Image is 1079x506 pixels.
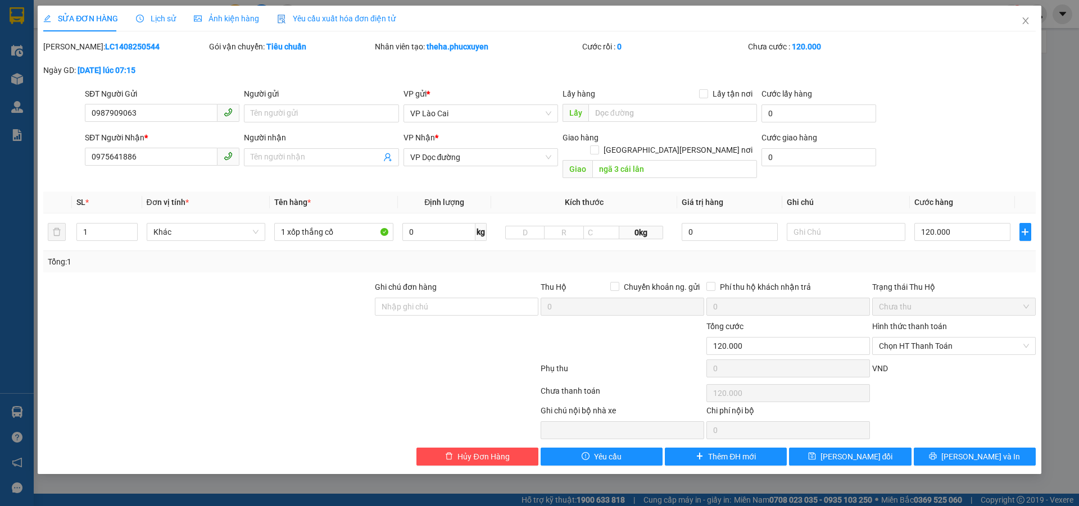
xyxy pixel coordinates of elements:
span: Thêm ĐH mới [708,450,756,463]
span: Lịch sử [136,14,176,23]
button: plus [1019,223,1031,241]
button: printer[PERSON_NAME] và In [914,448,1036,466]
div: Tổng: 1 [48,256,416,268]
button: delete [48,223,66,241]
button: plusThêm ĐH mới [665,448,787,466]
input: Ghi Chú [787,223,906,241]
span: Cước hàng [914,198,953,207]
span: VP Dọc đường [410,149,551,166]
b: 120.000 [792,42,821,51]
div: Gói vận chuyển: [209,40,373,53]
span: kg [475,223,487,241]
span: delete [445,452,453,461]
div: Ghi chú nội bộ nhà xe [541,404,704,421]
div: [PERSON_NAME]: [43,40,207,53]
span: 0kg [619,226,663,239]
div: Cước rồi : [582,40,746,53]
span: Chọn HT Thanh Toán [879,338,1029,354]
b: Tiêu chuẩn [266,42,306,51]
input: Cước lấy hàng [761,104,876,122]
span: [PERSON_NAME] đổi [820,450,893,463]
label: Cước lấy hàng [761,89,812,98]
b: LC1408250544 [105,42,160,51]
b: [DATE] lúc 07:15 [78,66,135,75]
input: D [505,226,545,239]
span: Lấy hàng [563,89,595,98]
span: SỬA ĐƠN HÀNG [43,14,118,23]
label: Cước giao hàng [761,133,817,142]
input: Dọc đường [592,160,757,178]
span: [GEOGRAPHIC_DATA][PERSON_NAME] nơi [599,144,757,156]
span: phone [224,108,233,117]
span: SL [76,198,85,207]
input: R [544,226,584,239]
input: C [583,226,619,239]
button: save[PERSON_NAME] đổi [789,448,911,466]
span: Tổng cước [706,322,743,331]
span: Đơn vị tính [147,198,189,207]
span: Lấy tận nơi [708,88,757,100]
span: edit [43,15,51,22]
button: exclamation-circleYêu cầu [541,448,663,466]
div: Trạng thái Thu Hộ [872,281,1036,293]
div: SĐT Người Gửi [85,88,239,100]
div: Phụ thu [539,362,705,382]
span: clock-circle [136,15,144,22]
div: Nhân viên tạo: [375,40,580,53]
span: VP Nhận [404,133,435,142]
div: Người gửi [244,88,398,100]
b: 0 [617,42,622,51]
span: Giao hàng [563,133,599,142]
span: printer [929,452,937,461]
span: [PERSON_NAME] và In [941,450,1020,463]
label: Hình thức thanh toán [872,322,947,331]
div: Người nhận [244,131,398,144]
button: deleteHủy Đơn Hàng [416,448,538,466]
div: Chưa thanh toán [539,385,705,404]
label: Ghi chú đơn hàng [375,282,437,291]
span: Lấy [563,104,588,122]
span: plus [1020,227,1031,236]
span: Ảnh kiện hàng [194,14,259,23]
div: Ngày GD: [43,64,207,76]
span: Giao [563,160,592,178]
span: Hủy Đơn Hàng [457,450,509,463]
div: VP gửi [404,88,558,100]
span: Kích thước [565,198,604,207]
span: plus [696,452,704,461]
input: Ghi chú đơn hàng [375,298,538,316]
span: Yêu cầu [594,450,622,463]
th: Ghi chú [782,192,910,213]
b: theha.phucxuyen [427,42,488,51]
input: VD: Bàn, Ghế [274,223,393,241]
span: Chưa thu [879,298,1029,315]
input: Dọc đường [588,104,757,122]
span: picture [194,15,202,22]
span: exclamation-circle [582,452,590,461]
span: phone [224,152,233,161]
span: Tên hàng [274,198,311,207]
span: Định lượng [424,198,464,207]
span: close [1021,16,1030,25]
span: VP Lào Cai [410,105,551,122]
span: save [808,452,816,461]
div: Chi phí nội bộ [706,404,870,421]
span: Phí thu hộ khách nhận trả [715,281,815,293]
input: Cước giao hàng [761,148,876,166]
span: user-add [383,153,392,162]
span: Khác [153,224,259,240]
span: Thu Hộ [541,282,566,291]
button: Close [1010,6,1041,37]
span: VND [872,364,888,373]
div: SĐT Người Nhận [85,131,239,144]
span: Giá trị hàng [682,198,723,207]
span: Chuyển khoản ng. gửi [619,281,704,293]
img: icon [277,15,286,24]
div: Chưa cước : [748,40,912,53]
span: Yêu cầu xuất hóa đơn điện tử [277,14,396,23]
